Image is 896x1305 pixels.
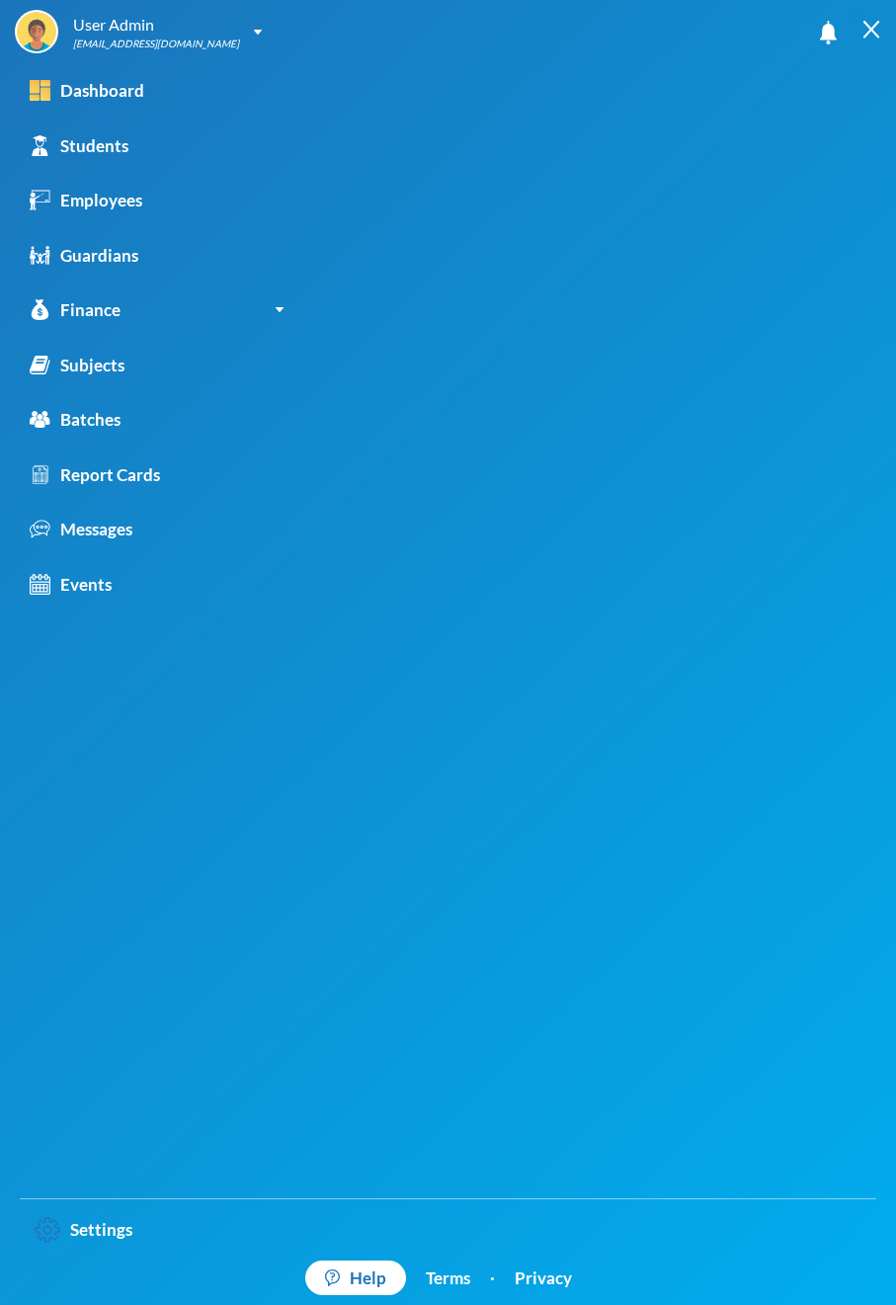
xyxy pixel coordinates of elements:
[426,1265,470,1291] a: Terms
[20,1209,147,1251] a: Settings
[30,572,112,598] div: Events
[30,517,132,542] div: Messages
[73,37,239,51] div: [EMAIL_ADDRESS][DOMAIN_NAME]
[30,78,144,104] div: Dashboard
[305,1261,406,1296] a: Help
[30,407,121,433] div: Batches
[30,188,142,213] div: Employees
[30,353,124,378] div: Subjects
[30,133,128,159] div: Students
[515,1265,572,1291] a: Privacy
[17,12,56,51] img: STUDENT
[30,243,138,269] div: Guardians
[30,462,160,488] div: Report Cards
[490,1265,495,1291] div: ·
[30,297,121,323] div: Finance
[73,13,239,37] div: User Admin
